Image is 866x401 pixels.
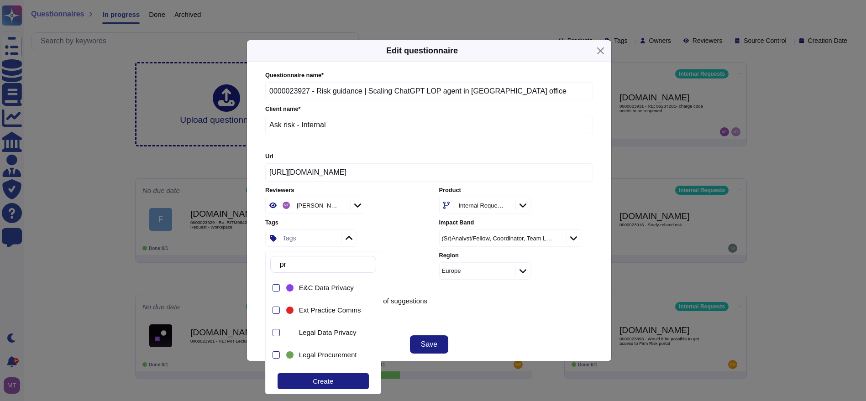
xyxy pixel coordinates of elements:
[284,327,295,338] div: Legal Data Privacy
[265,187,419,193] label: Reviewers
[442,235,555,241] div: (Sr)Analyst/Fellow, Coordinator, Team Leader
[442,268,461,274] div: Europe
[265,288,593,294] label: Suggestion source control
[284,344,367,365] div: Legal Procurement
[265,220,419,226] label: Tags
[439,253,593,259] label: Region
[275,256,376,272] input: Search by keywords
[284,322,367,343] div: Legal Data Privacy
[299,351,357,359] span: Legal Procurement
[299,328,357,337] span: Legal Data Privacy
[284,367,367,387] div: CSR Pricing Risk
[265,82,593,100] input: Enter questionnaire name
[299,306,361,314] span: Ext Practice Comms
[297,203,339,208] div: [PERSON_NAME]
[386,45,458,57] h5: Edit questionnaire
[299,284,363,292] div: E&C Data Privacy
[299,306,363,314] div: Ext Practice Comms
[284,300,367,320] div: Ext Practice Comms
[299,328,363,337] div: Legal Data Privacy
[265,73,593,78] label: Questionnaire name
[283,235,296,241] div: Tags
[593,44,608,58] button: Close
[299,351,363,359] div: Legal Procurement
[278,373,369,389] div: Create
[299,284,354,292] span: E&C Data Privacy
[283,202,290,209] img: user
[284,277,367,298] div: E&C Data Privacy
[284,305,295,316] div: Ext Practice Comms
[439,187,593,193] label: Product
[265,154,593,160] label: Url
[265,106,593,112] label: Client name
[284,282,295,293] div: E&C Data Privacy
[439,220,593,226] label: Impact Band
[459,203,504,208] div: Internal Requests
[410,335,448,354] button: Save
[265,116,593,134] input: Enter company name of the client
[421,341,437,348] span: Save
[265,163,593,182] input: Online platform url
[284,349,295,360] div: Legal Procurement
